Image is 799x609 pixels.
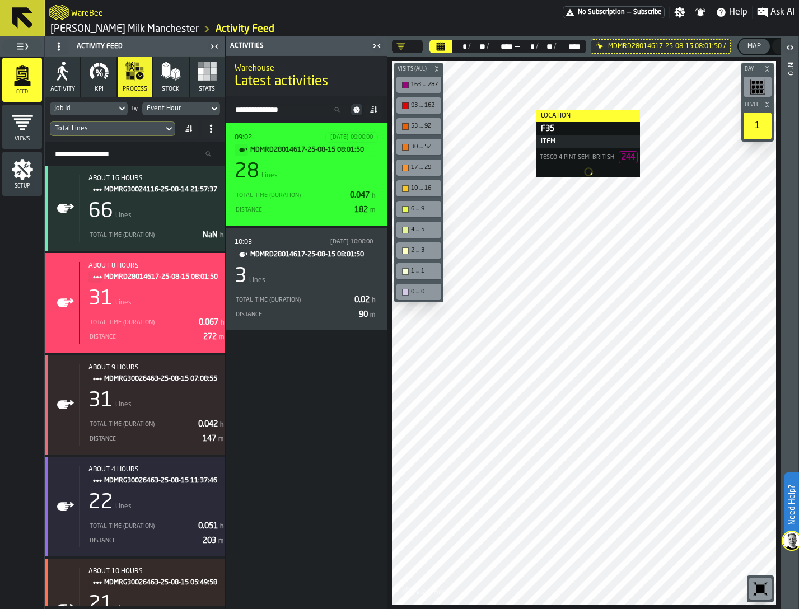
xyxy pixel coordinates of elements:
div: DropdownMenuValue- [396,42,414,51]
div: Start: 15/08/2025, 12:38:24 - End: 15/08/2025, 13:14:42 [88,466,226,474]
span: Lines [115,503,132,510]
div: Title [235,237,378,261]
div: 6 ... 9 [411,205,438,213]
div: / [487,42,489,51]
span: MDMRG30026463-25-08-15 05:49:58 [104,577,217,589]
div: / [536,42,539,51]
div: button-toolbar-undefined [394,240,443,261]
span: 0.047 [350,191,378,199]
label: Need Help? [786,474,798,536]
div: Start: 15/08/2025, 06:50:21 - End: 15/08/2025, 07:25:35 [88,568,226,575]
svg: Reset zoom and position [751,580,769,598]
span: Ask AI [770,6,795,19]
span: m [218,538,224,545]
div: StatList-item-Distance [88,431,226,446]
div: Start: 15/08/2025, 00:26:22 - End: 15/08/2025, 05:29:38 [88,175,226,182]
div: 163 ... 287 [399,79,439,91]
span: Activity [50,86,75,93]
div: Select date range [489,42,514,51]
div: stat- [45,166,225,251]
a: link-to-/wh/i/b09612b5-e9f1-4a3a-b0a4-784729d61419/feed/0549eee4-c428-441c-8388-bb36cec72d2b [216,23,274,35]
label: button-toggle-Help [711,6,752,19]
div: Distance [235,207,350,214]
h2: Sub Title [235,62,378,73]
div: Start: 15/08/2025, 08:09:40 - End: 15/08/2025, 09:13:32 [88,364,226,372]
li: menu Views [2,105,42,149]
div: 53 ... 92 [411,123,438,130]
span: h [221,320,225,326]
span: 90 [359,311,378,318]
div: Start: 15/08/2025, 09:02:26 - End: 15/08/2025, 10:24:01 [88,262,227,270]
div: StatList-item-Total Time (Duration) [235,292,378,307]
div: Distance [88,537,198,545]
div: button-toolbar-undefined [394,178,443,199]
div: StatList-item-Distance [88,533,226,547]
span: MDMRD28014617-25-08-15 08:01:50 [250,249,369,261]
div: 31 [88,288,113,310]
label: Item [536,135,640,148]
div: about 10 hours [88,568,226,575]
div: 93 ... 162 [411,102,438,109]
span: MDMRD28014617-25-08-15 08:01:50 [250,144,369,156]
div: button-toolbar-undefined [394,157,443,178]
div: Total Time (Duration) [88,232,198,239]
div: stat- [45,253,225,353]
span: Feed [2,89,42,95]
div: StatList-item-Total Time (Duration) [235,188,378,202]
div: Select date range [521,42,536,51]
div: 09:02 [235,134,323,142]
span: Lines [115,212,132,219]
div: button-toolbar-undefined [394,261,443,282]
div: Title [235,132,378,156]
div: StatList-item-Distance [235,202,378,217]
div: stat- [45,355,225,455]
button: Select date range [429,40,452,53]
div: Map [743,43,765,50]
div: 2 ... 3 [399,245,439,256]
span: m [219,334,225,341]
span: h [372,297,376,304]
span: 244 [622,153,635,161]
span: Stock [162,86,180,93]
label: Location [536,110,640,122]
label: button-toggle-Close me [369,39,385,53]
div: 4 ... 5 [399,224,439,236]
div: Activity Feed [48,38,207,55]
div: button-toolbar-undefined [747,575,774,602]
span: h [220,421,224,428]
span: Stats [199,86,215,93]
span: Visits (All) [395,66,431,72]
a: logo-header [49,2,69,22]
header: Activities [226,36,387,56]
div: Total Time (Duration) [88,319,194,326]
div: Title [88,262,227,283]
div: StatList-item-Total Time (Duration) [88,315,227,329]
span: h [220,523,224,530]
span: NaN [203,231,226,239]
div: Select date range [539,42,554,51]
div: StatList-item-Total Time (Duration) [88,518,226,533]
div: DropdownMenuValue-jobId [50,102,128,115]
span: 0.051 [198,522,226,530]
span: MDMRG30026463-25-08-15 07:08:55 [104,373,217,385]
div: about 16 hours [88,175,226,182]
div: about 8 hours [88,262,227,270]
div: Title [88,466,226,487]
div: Title [88,568,226,589]
button: button- [741,63,774,74]
span: Lines [249,277,265,284]
span: KPI [95,86,104,93]
label: button-toggle-Ask AI [753,6,799,19]
div: 17 ... 29 [411,164,438,171]
button: button- [394,63,443,74]
div: 6 ... 9 [399,203,439,215]
span: MDMRD28014617-25-08-15 08:01:50 [104,271,218,283]
div: 30 ... 52 [411,143,438,151]
li: menu Setup [2,152,42,196]
div: button-toolbar-undefined [394,282,443,302]
div: 10 ... 16 [411,185,438,192]
div: by [132,106,138,112]
span: Bay [742,66,761,72]
div: StatList-item-Distance [235,307,378,321]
